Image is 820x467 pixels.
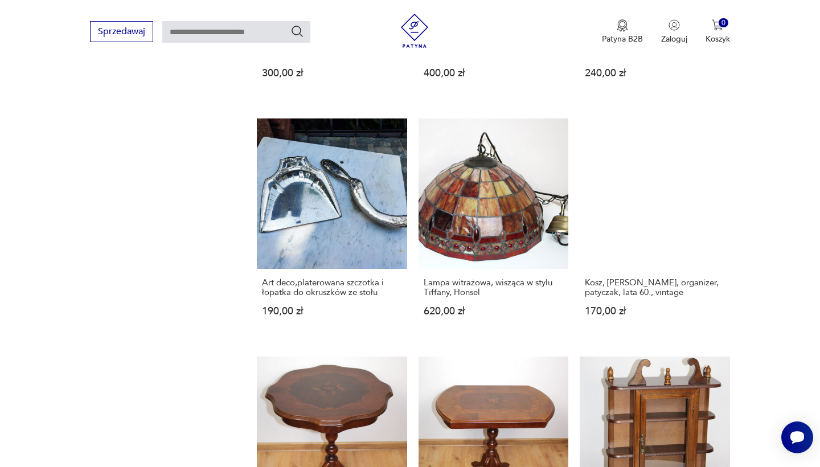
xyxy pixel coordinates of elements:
[585,278,724,297] h3: Kosz, [PERSON_NAME], organizer, patyczak, lata 60., vintage
[602,19,643,44] a: Ikona medaluPatyna B2B
[617,19,628,32] img: Ikona medalu
[706,34,730,44] p: Koszyk
[419,118,568,338] a: Lampa witrażowa, wisząca w stylu Tiffany, HonselLampa witrażowa, wisząca w stylu Tiffany, Honsel6...
[781,421,813,453] iframe: Smartsupp widget button
[585,68,724,78] p: 240,00 zł
[661,34,687,44] p: Zaloguj
[90,28,153,36] a: Sprzedawaj
[661,19,687,44] button: Zaloguj
[669,19,680,31] img: Ikonka użytkownika
[585,306,724,316] p: 170,00 zł
[397,14,432,48] img: Patyna - sklep z meblami i dekoracjami vintage
[719,18,728,28] div: 0
[90,21,153,42] button: Sprzedawaj
[602,34,643,44] p: Patyna B2B
[706,19,730,44] button: 0Koszyk
[712,19,723,31] img: Ikona koszyka
[262,68,401,78] p: 300,00 zł
[424,278,563,297] h3: Lampa witrażowa, wisząca w stylu Tiffany, Honsel
[602,19,643,44] button: Patyna B2B
[257,118,407,338] a: Art deco,platerowana szczotka i łopatka do okruszków ze stołuArt deco,platerowana szczotka i łopa...
[262,306,401,316] p: 190,00 zł
[580,118,729,338] a: Kosz, niciak, organizer, patyczak, lata 60., vintageKosz, [PERSON_NAME], organizer, patyczak, lat...
[424,68,563,78] p: 400,00 zł
[290,24,304,38] button: Szukaj
[424,306,563,316] p: 620,00 zł
[262,278,401,297] h3: Art deco,platerowana szczotka i łopatka do okruszków ze stołu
